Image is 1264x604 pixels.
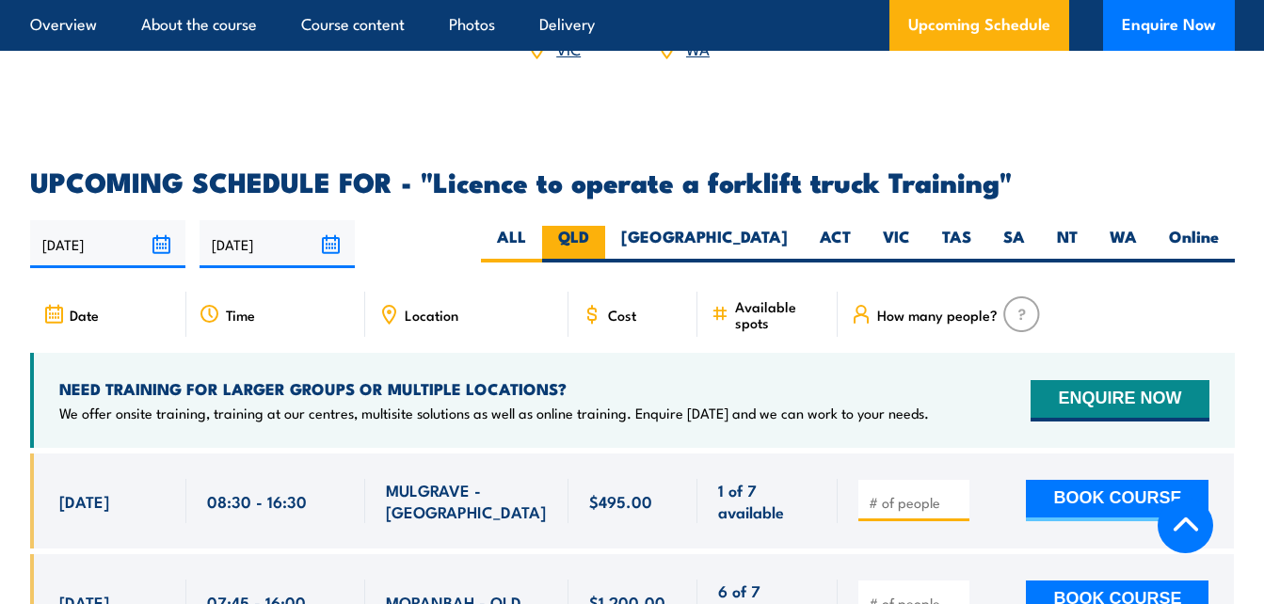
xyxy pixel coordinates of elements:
span: Location [405,307,458,323]
label: TAS [926,226,987,262]
label: ACT [804,226,867,262]
span: How many people? [877,307,998,323]
span: 1 of 7 available [718,479,817,523]
label: NT [1041,226,1094,262]
label: VIC [867,226,926,262]
span: Date [70,307,99,323]
span: Time [226,307,255,323]
span: 08:30 - 16:30 [207,490,307,512]
span: MULGRAVE - [GEOGRAPHIC_DATA] [386,479,548,523]
label: QLD [542,226,605,262]
label: ALL [481,226,542,262]
input: To date [200,220,355,268]
input: From date [30,220,185,268]
p: We offer onsite training, training at our centres, multisite solutions as well as online training... [59,404,929,422]
button: BOOK COURSE [1026,480,1208,521]
button: ENQUIRE NOW [1031,380,1208,421]
label: Online [1153,226,1235,262]
label: [GEOGRAPHIC_DATA] [605,226,804,262]
input: # of people [869,493,963,512]
label: WA [1094,226,1153,262]
label: SA [987,226,1041,262]
h2: UPCOMING SCHEDULE FOR - "Licence to operate a forklift truck Training" [30,168,1235,193]
span: $495.00 [589,490,652,512]
h4: NEED TRAINING FOR LARGER GROUPS OR MULTIPLE LOCATIONS? [59,378,929,399]
span: Available spots [735,298,824,330]
span: Cost [608,307,636,323]
span: [DATE] [59,490,109,512]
